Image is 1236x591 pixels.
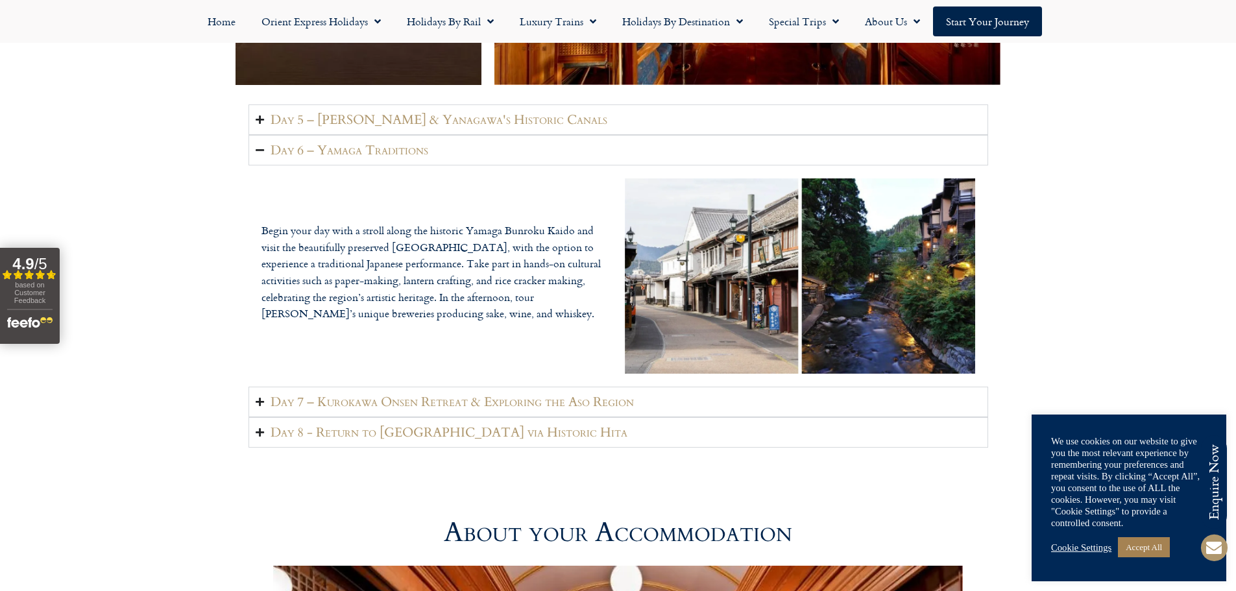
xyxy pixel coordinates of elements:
nav: Menu [6,6,1230,36]
a: Holidays by Rail [394,6,507,36]
p: Begin your day with a stroll along the historic Yamaga Bunroku Kaido and visit the beautifully pr... [261,223,612,322]
div: We use cookies on our website to give you the most relevant experience by remembering your prefer... [1051,435,1207,529]
a: Orient Express Holidays [248,6,394,36]
a: Home [195,6,248,36]
summary: Day 8 - Return to [GEOGRAPHIC_DATA] via Historic Hita [248,417,988,448]
summary: Day 6 – Yamaga Traditions [248,135,988,165]
a: Luxury Trains [507,6,609,36]
h2: Day 8 - Return to [GEOGRAPHIC_DATA] via Historic Hita [271,424,627,440]
h2: About your Accommodation [444,519,792,546]
summary: Day 5 – [PERSON_NAME] & Yanagawa's Historic Canals [248,104,988,135]
h2: Day 5 – [PERSON_NAME] & Yanagawa's Historic Canals [271,112,607,128]
summary: Day 7 – Kurokawa Onsen Retreat & Exploring the Aso Region [248,387,988,417]
div: Accordion. Open links with Enter or Space, close with Escape, and navigate with Arrow Keys [248,104,988,448]
a: Special Trips [756,6,852,36]
a: Cookie Settings [1051,542,1111,553]
h2: Day 7 – Kurokawa Onsen Retreat & Exploring the Aso Region [271,394,634,410]
a: Start your Journey [933,6,1042,36]
a: Accept All [1118,537,1170,557]
a: About Us [852,6,933,36]
h2: Day 6 – Yamaga Traditions [271,142,428,158]
a: Holidays by Destination [609,6,756,36]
